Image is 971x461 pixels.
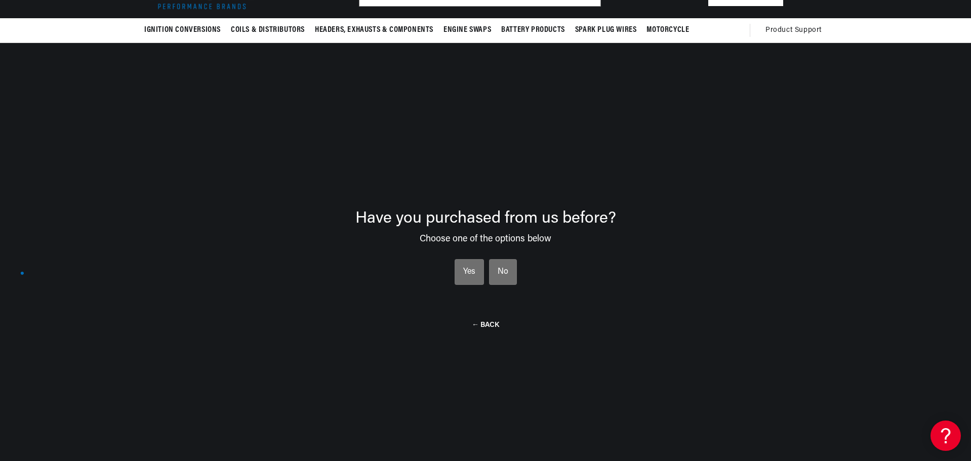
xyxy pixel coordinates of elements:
summary: Product Support [765,18,827,43]
summary: Motorcycle [641,18,694,42]
summary: Engine Swaps [438,18,496,42]
div: Yes [463,266,475,279]
summary: Battery Products [496,18,570,42]
button: ← BACK [472,320,499,329]
summary: Coils & Distributors [226,18,310,42]
div: No [498,266,508,279]
summary: Ignition Conversions [144,18,226,42]
span: Motorcycle [646,25,689,35]
span: Headers, Exhausts & Components [315,25,433,35]
span: Spark Plug Wires [575,25,637,35]
span: Ignition Conversions [144,25,221,35]
span: Product Support [765,25,822,36]
span: Battery Products [501,25,565,35]
div: Choose one of the options below [20,227,951,244]
span: Coils & Distributors [231,25,305,35]
summary: Spark Plug Wires [570,18,642,42]
div: Have you purchased from us before? [20,211,951,227]
summary: Headers, Exhausts & Components [310,18,438,42]
span: Engine Swaps [443,25,491,35]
